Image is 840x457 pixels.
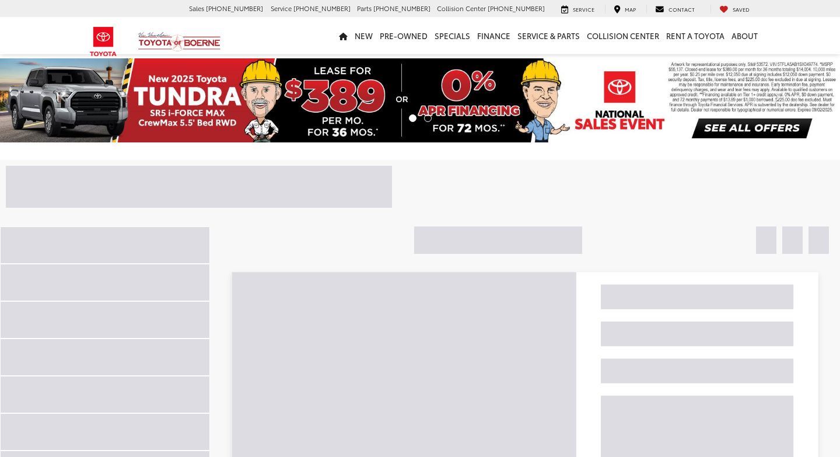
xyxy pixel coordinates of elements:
[583,17,663,54] a: Collision Center
[474,17,514,54] a: Finance
[431,17,474,54] a: Specials
[573,5,594,13] span: Service
[138,32,221,52] img: Vic Vaughan Toyota of Boerne
[646,5,703,14] a: Contact
[189,4,204,13] span: Sales
[733,5,750,13] span: Saved
[514,17,583,54] a: Service & Parts: Opens in a new tab
[728,17,761,54] a: About
[605,5,645,14] a: Map
[437,4,486,13] span: Collision Center
[206,4,263,13] span: [PHONE_NUMBER]
[351,17,376,54] a: New
[668,5,695,13] span: Contact
[552,5,603,14] a: Service
[293,4,351,13] span: [PHONE_NUMBER]
[373,4,430,13] span: [PHONE_NUMBER]
[625,5,636,13] span: Map
[271,4,292,13] span: Service
[710,5,758,14] a: My Saved Vehicles
[488,4,545,13] span: [PHONE_NUMBER]
[376,17,431,54] a: Pre-Owned
[357,4,372,13] span: Parts
[82,23,125,61] img: Toyota
[335,17,351,54] a: Home
[663,17,728,54] a: Rent a Toyota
